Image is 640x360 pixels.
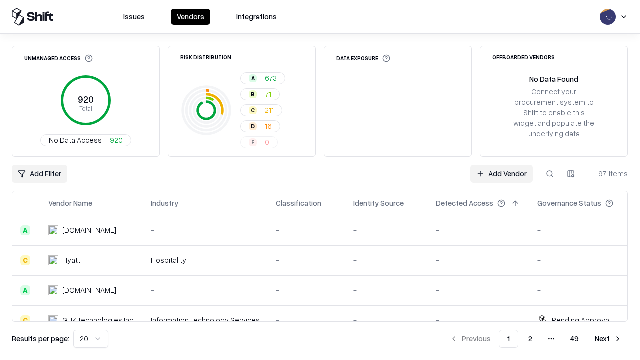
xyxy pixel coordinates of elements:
[353,285,420,295] div: -
[276,198,321,208] div: Classification
[240,120,280,132] button: D16
[49,135,102,145] span: No Data Access
[62,315,135,325] div: GHK Technologies Inc.
[151,255,260,265] div: Hospitality
[265,89,271,99] span: 71
[48,315,58,325] img: GHK Technologies Inc.
[171,9,210,25] button: Vendors
[436,285,521,295] div: -
[62,255,80,265] div: Hyatt
[48,285,58,295] img: primesec.co.il
[12,165,67,183] button: Add Filter
[240,72,285,84] button: A673
[24,54,93,62] div: Unmanaged Access
[537,255,629,265] div: -
[265,105,274,115] span: 211
[151,285,260,295] div: -
[265,73,277,83] span: 673
[520,330,540,348] button: 2
[48,225,58,235] img: intrado.com
[353,315,420,325] div: -
[62,225,116,235] div: [DOMAIN_NAME]
[20,315,30,325] div: C
[110,135,123,145] span: 920
[588,168,628,179] div: 971 items
[436,315,521,325] div: -
[78,94,94,105] tspan: 920
[62,285,116,295] div: [DOMAIN_NAME]
[151,225,260,235] div: -
[562,330,587,348] button: 49
[48,198,92,208] div: Vendor Name
[537,225,629,235] div: -
[20,225,30,235] div: A
[240,88,280,100] button: B71
[353,198,404,208] div: Identity Source
[537,285,629,295] div: -
[537,198,601,208] div: Governance Status
[249,90,257,98] div: B
[48,255,58,265] img: Hyatt
[20,255,30,265] div: C
[444,330,628,348] nav: pagination
[265,121,272,131] span: 16
[552,315,611,325] div: Pending Approval
[20,285,30,295] div: A
[276,255,337,265] div: -
[436,255,521,265] div: -
[276,225,337,235] div: -
[151,198,178,208] div: Industry
[240,104,282,116] button: C211
[276,285,337,295] div: -
[249,74,257,82] div: A
[79,104,92,112] tspan: Total
[117,9,151,25] button: Issues
[589,330,628,348] button: Next
[499,330,518,348] button: 1
[529,74,578,84] div: No Data Found
[151,315,260,325] div: Information Technology Services
[353,255,420,265] div: -
[249,122,257,130] div: D
[353,225,420,235] div: -
[230,9,283,25] button: Integrations
[276,315,337,325] div: -
[40,134,131,146] button: No Data Access920
[12,333,69,344] p: Results per page:
[492,54,555,60] div: Offboarded Vendors
[436,225,521,235] div: -
[336,54,390,62] div: Data Exposure
[470,165,533,183] a: Add Vendor
[512,86,595,139] div: Connect your procurement system to Shift to enable this widget and populate the underlying data
[180,54,231,60] div: Risk Distribution
[249,106,257,114] div: C
[436,198,493,208] div: Detected Access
